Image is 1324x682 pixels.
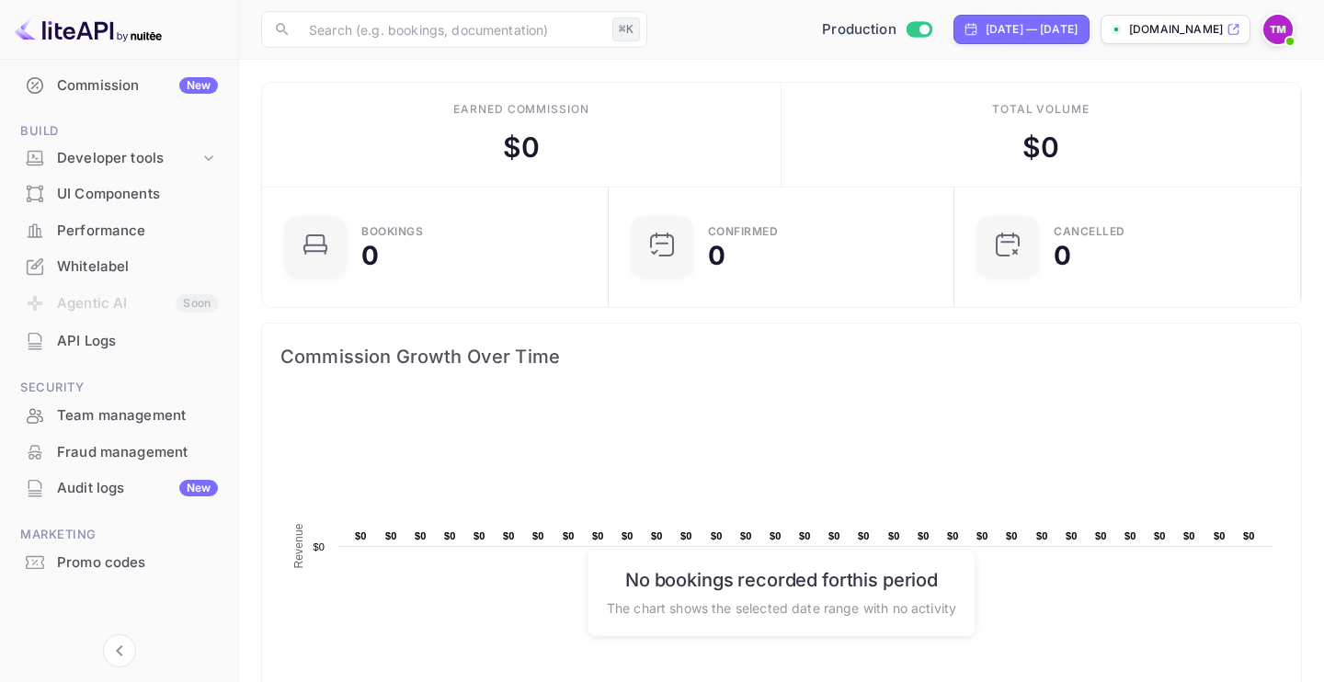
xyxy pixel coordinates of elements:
text: $0 [1154,530,1166,541]
text: $0 [1124,530,1136,541]
a: CommissionNew [11,68,227,102]
span: Production [822,19,896,40]
p: The chart shows the selected date range with no activity [607,597,956,617]
a: API Logs [11,324,227,358]
h6: No bookings recorded for this period [607,568,956,590]
div: Promo codes [57,552,218,574]
div: CANCELLED [1054,226,1125,237]
text: $0 [918,530,930,541]
text: $0 [1183,530,1195,541]
text: $0 [415,530,427,541]
div: ⌘K [612,17,640,41]
a: Team management [11,398,227,432]
button: Collapse navigation [103,634,136,667]
div: Fraud management [57,442,218,463]
text: $0 [1006,530,1018,541]
a: Whitelabel [11,249,227,283]
span: Build [11,121,227,142]
text: $0 [385,530,397,541]
text: $0 [532,530,544,541]
text: $0 [1066,530,1078,541]
p: [DOMAIN_NAME] [1129,21,1223,38]
a: UI Components [11,176,227,210]
text: $0 [1243,530,1255,541]
text: $0 [799,530,811,541]
text: $0 [1095,530,1107,541]
text: $0 [680,530,692,541]
span: Marketing [11,525,227,545]
img: LiteAPI logo [15,15,162,44]
text: $0 [858,530,870,541]
img: Taisser Moustafa [1263,15,1293,44]
text: $0 [503,530,515,541]
text: Revenue [292,523,305,568]
a: Audit logsNew [11,471,227,505]
div: UI Components [57,184,218,205]
div: New [179,480,218,496]
div: Promo codes [11,545,227,581]
div: Team management [11,398,227,434]
text: $0 [976,530,988,541]
div: Bookings [361,226,423,237]
div: Performance [57,221,218,242]
div: Developer tools [11,142,227,175]
div: CommissionNew [11,68,227,104]
a: Promo codes [11,545,227,579]
span: Security [11,378,227,398]
div: 0 [708,243,725,268]
text: $0 [740,530,752,541]
text: $0 [622,530,633,541]
a: Fraud management [11,435,227,469]
div: UI Components [11,176,227,212]
div: Whitelabel [11,249,227,285]
text: $0 [1036,530,1048,541]
div: API Logs [11,324,227,359]
div: Commission [57,75,218,97]
text: $0 [1214,530,1226,541]
div: Total volume [992,101,1090,118]
div: New [179,77,218,94]
text: $0 [563,530,575,541]
div: Audit logsNew [11,471,227,506]
div: Team management [57,405,218,426]
div: Performance [11,213,227,249]
div: 0 [361,243,379,268]
div: Earned commission [453,101,589,118]
text: $0 [592,530,604,541]
div: Developer tools [57,148,200,169]
div: Audit logs [57,478,218,499]
div: API Logs [57,331,218,352]
div: $ 0 [503,127,540,168]
div: 0 [1054,243,1071,268]
text: $0 [355,530,367,541]
text: $0 [313,541,325,552]
text: $0 [651,530,663,541]
text: $0 [947,530,959,541]
div: [DATE] — [DATE] [986,21,1078,38]
div: Switch to Sandbox mode [815,19,939,40]
div: $ 0 [1022,127,1059,168]
input: Search (e.g. bookings, documentation) [298,11,605,48]
text: $0 [711,530,723,541]
div: Confirmed [708,226,779,237]
text: $0 [888,530,900,541]
div: Fraud management [11,435,227,471]
span: Commission Growth Over Time [280,342,1283,371]
div: Whitelabel [57,256,218,278]
text: $0 [770,530,782,541]
a: Performance [11,213,227,247]
text: $0 [828,530,840,541]
text: $0 [444,530,456,541]
text: $0 [474,530,485,541]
